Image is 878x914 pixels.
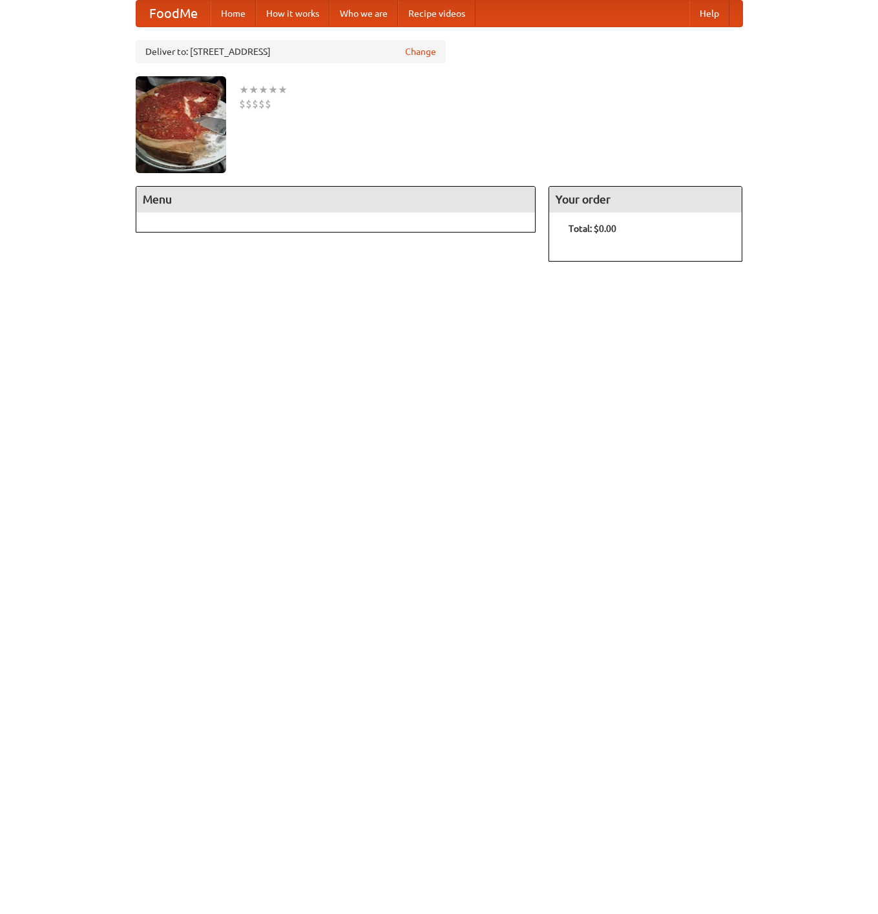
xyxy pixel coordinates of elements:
li: $ [252,97,258,111]
a: Who we are [329,1,398,26]
li: ★ [278,83,287,97]
li: ★ [239,83,249,97]
a: FoodMe [136,1,211,26]
a: Change [405,45,436,58]
a: Recipe videos [398,1,476,26]
a: Home [211,1,256,26]
li: ★ [258,83,268,97]
li: $ [258,97,265,111]
li: $ [239,97,246,111]
b: Total: $0.00 [569,223,616,234]
h4: Your order [549,187,742,213]
h4: Menu [136,187,536,213]
a: How it works [256,1,329,26]
a: Help [689,1,729,26]
div: Deliver to: [STREET_ADDRESS] [136,40,446,63]
li: $ [246,97,252,111]
li: ★ [268,83,278,97]
li: $ [265,97,271,111]
img: angular.jpg [136,76,226,173]
li: ★ [249,83,258,97]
